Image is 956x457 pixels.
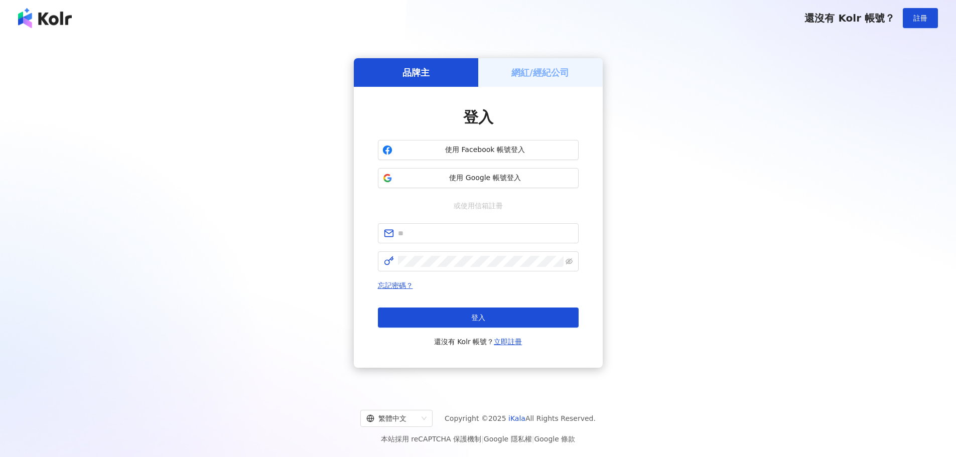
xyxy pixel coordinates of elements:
[378,281,413,289] a: 忘記密碼？
[378,308,579,328] button: 登入
[511,66,569,79] h5: 網紅/經紀公司
[463,108,493,126] span: 登入
[366,410,418,426] div: 繁體中文
[396,145,574,155] span: 使用 Facebook 帳號登入
[534,435,575,443] a: Google 條款
[508,414,525,422] a: iKala
[913,14,927,22] span: 註冊
[402,66,430,79] h5: 品牌主
[434,336,522,348] span: 還沒有 Kolr 帳號？
[532,435,534,443] span: |
[378,140,579,160] button: 使用 Facebook 帳號登入
[447,200,510,211] span: 或使用信箱註冊
[566,258,573,265] span: eye-invisible
[396,173,574,183] span: 使用 Google 帳號登入
[445,412,596,424] span: Copyright © 2025 All Rights Reserved.
[903,8,938,28] button: 註冊
[378,168,579,188] button: 使用 Google 帳號登入
[471,314,485,322] span: 登入
[484,435,532,443] a: Google 隱私權
[481,435,484,443] span: |
[381,433,575,445] span: 本站採用 reCAPTCHA 保護機制
[494,338,522,346] a: 立即註冊
[804,12,895,24] span: 還沒有 Kolr 帳號？
[18,8,72,28] img: logo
